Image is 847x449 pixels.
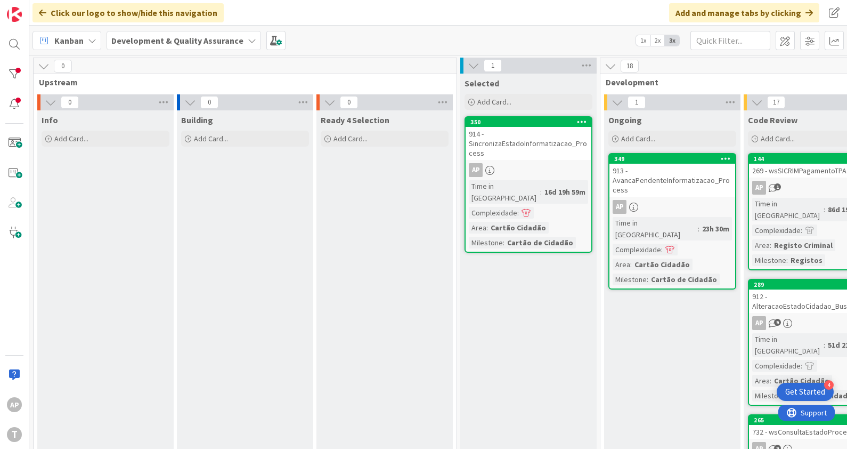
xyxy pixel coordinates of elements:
[609,154,735,164] div: 349
[486,222,488,234] span: :
[770,239,771,251] span: :
[752,333,824,357] div: Time in [GEOGRAPHIC_DATA]
[517,207,519,219] span: :
[466,163,591,177] div: AP
[542,186,588,198] div: 16d 19h 59m
[613,200,626,214] div: AP
[699,223,732,235] div: 23h 30m
[614,155,735,163] div: 349
[752,375,770,387] div: Area
[484,59,502,72] span: 1
[621,60,639,73] span: 18
[465,116,592,253] a: 350914 - SincronizaEstadoInformatizacao_ProcessAPTime in [GEOGRAPHIC_DATA]:16d 19h 59mComplexidad...
[824,204,825,215] span: :
[628,96,646,109] span: 1
[609,154,735,197] div: 349913 - AvancaPendenteInformatizacao_Process
[609,164,735,197] div: 913 - AvancaPendenteInformatizacao_Process
[613,274,647,285] div: Milestone
[771,375,832,387] div: Cartão Cidadão
[761,134,795,143] span: Add Card...
[669,3,819,22] div: Add and manage tabs by clicking
[470,118,591,126] div: 350
[488,222,549,234] div: Cartão Cidadão
[54,60,72,73] span: 0
[181,115,213,125] span: Building
[788,254,825,266] div: Registos
[39,77,443,87] span: Upstream
[42,115,58,125] span: Info
[665,35,679,46] span: 3x
[752,198,824,221] div: Time in [GEOGRAPHIC_DATA]
[608,153,736,290] a: 349913 - AvancaPendenteInformatizacao_ProcessAPTime in [GEOGRAPHIC_DATA]:23h 30mComplexidade:Area...
[504,237,576,248] div: Cartão de Cidadão
[465,78,499,89] span: Selected
[608,115,642,125] span: Ongoing
[609,200,735,214] div: AP
[690,31,770,50] input: Quick Filter...
[613,244,661,255] div: Complexidade
[650,35,665,46] span: 2x
[540,186,542,198] span: :
[469,163,483,177] div: AP
[466,127,591,160] div: 914 - SincronizaEstadoInformatizacao_Process
[200,96,218,109] span: 0
[774,183,781,190] span: 1
[752,360,801,372] div: Complexidade
[785,387,825,397] div: Get Started
[321,115,389,125] span: Ready 4 Selection
[632,259,693,270] div: Cartão Cidadão
[752,254,786,266] div: Milestone
[698,223,699,235] span: :
[774,319,781,326] span: 9
[801,224,802,236] span: :
[54,34,84,47] span: Kanban
[61,96,79,109] span: 0
[32,3,224,22] div: Click our logo to show/hide this navigation
[777,383,834,401] div: Open Get Started checklist, remaining modules: 4
[477,97,511,107] span: Add Card...
[54,134,88,143] span: Add Card...
[647,274,648,285] span: :
[824,339,825,351] span: :
[613,217,698,240] div: Time in [GEOGRAPHIC_DATA]
[194,134,228,143] span: Add Card...
[661,244,663,255] span: :
[469,237,503,248] div: Milestone
[630,259,632,270] span: :
[340,96,358,109] span: 0
[503,237,504,248] span: :
[469,207,517,219] div: Complexidade
[7,397,22,412] div: AP
[22,2,48,14] span: Support
[824,380,834,390] div: 4
[469,222,486,234] div: Area
[752,224,801,236] div: Complexidade
[801,360,802,372] span: :
[752,239,770,251] div: Area
[7,7,22,22] img: Visit kanbanzone.com
[636,35,650,46] span: 1x
[469,180,540,204] div: Time in [GEOGRAPHIC_DATA]
[767,96,785,109] span: 17
[786,254,788,266] span: :
[7,427,22,442] div: T
[752,390,786,402] div: Milestone
[466,117,591,127] div: 350
[771,239,835,251] div: Registo Criminal
[613,259,630,270] div: Area
[770,375,771,387] span: :
[748,115,797,125] span: Code Review
[648,274,720,285] div: Cartão de Cidadão
[752,181,766,195] div: AP
[621,134,655,143] span: Add Card...
[466,117,591,160] div: 350914 - SincronizaEstadoInformatizacao_Process
[111,35,243,46] b: Development & Quality Assurance
[752,316,766,330] div: AP
[333,134,368,143] span: Add Card...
